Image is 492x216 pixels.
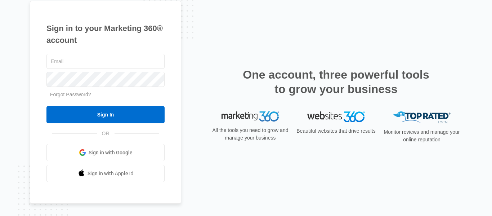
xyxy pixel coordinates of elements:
a: Forgot Password? [50,92,91,97]
input: Sign In [46,106,165,123]
input: Email [46,54,165,69]
span: Sign in with Apple Id [88,170,134,177]
a: Sign in with Google [46,144,165,161]
p: All the tools you need to grow and manage your business [210,127,291,142]
p: Monitor reviews and manage your online reputation [381,128,462,144]
p: Beautiful websites that drive results [296,127,376,135]
a: Sign in with Apple Id [46,165,165,182]
span: Sign in with Google [89,149,133,157]
h1: Sign in to your Marketing 360® account [46,22,165,46]
img: Websites 360 [307,111,365,122]
img: Marketing 360 [222,111,279,122]
h2: One account, three powerful tools to grow your business [241,67,431,96]
img: Top Rated Local [393,111,451,123]
span: OR [97,130,115,137]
